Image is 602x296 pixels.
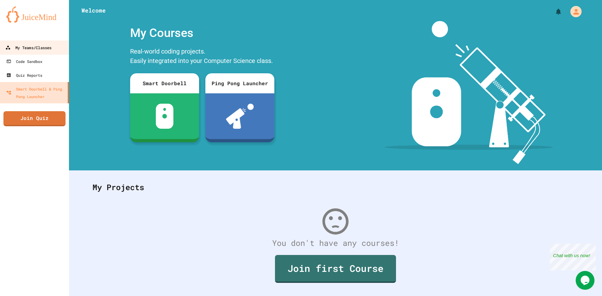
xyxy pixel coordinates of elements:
div: You don't have any courses! [86,237,585,249]
div: Smart Doorbell & Ping Pong Launcher [6,85,65,100]
a: Join Quiz [3,111,66,126]
div: Quiz Reports [6,71,42,79]
img: banner-image-my-projects.png [385,21,553,164]
div: Code Sandbox [6,58,42,65]
div: My Notifications [543,6,564,17]
div: My Teams/Classes [5,44,51,52]
div: My Courses [127,21,277,45]
a: Join first Course [275,255,396,283]
iframe: chat widget [550,244,596,270]
img: ppl-with-ball.png [226,104,254,129]
div: Real-world coding projects. Easily integrated into your Computer Science class. [127,45,277,69]
iframe: chat widget [576,271,596,290]
div: Ping Pong Launcher [205,73,274,93]
img: sdb-white.svg [156,104,174,129]
div: My Projects [86,175,585,200]
div: My Account [564,4,583,19]
img: logo-orange.svg [6,6,63,23]
div: Smart Doorbell [130,73,199,93]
